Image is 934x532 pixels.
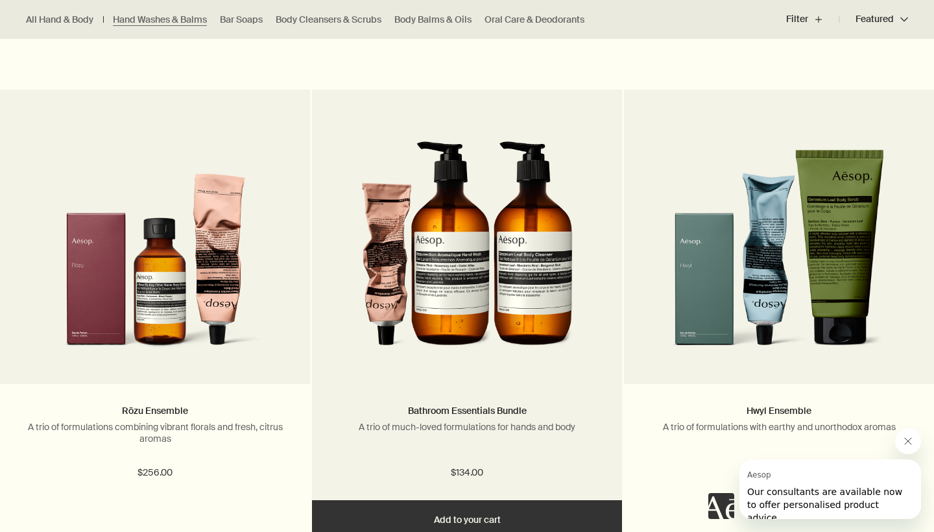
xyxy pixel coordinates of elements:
a: Body Balms & Oils [394,14,472,26]
a: Hwyl Ensemble [747,405,811,417]
span: $134.00 [451,465,483,481]
iframe: no content [708,493,734,519]
a: Bathroom Essentials Bundle [408,405,527,417]
p: A trio of much-loved formulations for hands and body [331,421,603,433]
img: Rozu Ensemble [49,125,261,365]
a: Hwyl scented trio [624,125,934,384]
a: Bar Soaps [220,14,263,26]
span: $256.00 [138,465,173,481]
a: Rōzu Ensemble [122,405,188,417]
a: All Hand & Body [26,14,93,26]
span: Our consultants are available now to offer personalised product advice. [8,27,163,64]
div: Aesop says "Our consultants are available now to offer personalised product advice.". Open messag... [708,428,921,519]
p: A trio of formulations with earthy and unorthodox aromas [643,421,915,433]
a: Body Cleansers & Scrubs [276,14,381,26]
iframe: Close message from Aesop [895,428,921,454]
button: Filter [786,4,839,35]
a: Hand Washes & Balms [113,14,207,26]
img: Resurrection Aromatique Hand Wash, Resurrection Aromatique Hand Balm and Geranium Leaf Body Clean... [361,125,573,365]
a: Resurrection Aromatique Hand Wash, Resurrection Aromatique Hand Balm and Geranium Leaf Body Clean... [312,125,622,384]
iframe: Message from Aesop [739,459,921,519]
button: Featured [839,4,908,35]
a: Oral Care & Deodorants [485,14,584,26]
img: Hwyl scented trio [673,125,885,365]
p: A trio of formulations combining vibrant florals and fresh, citrus aromas [19,421,291,444]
